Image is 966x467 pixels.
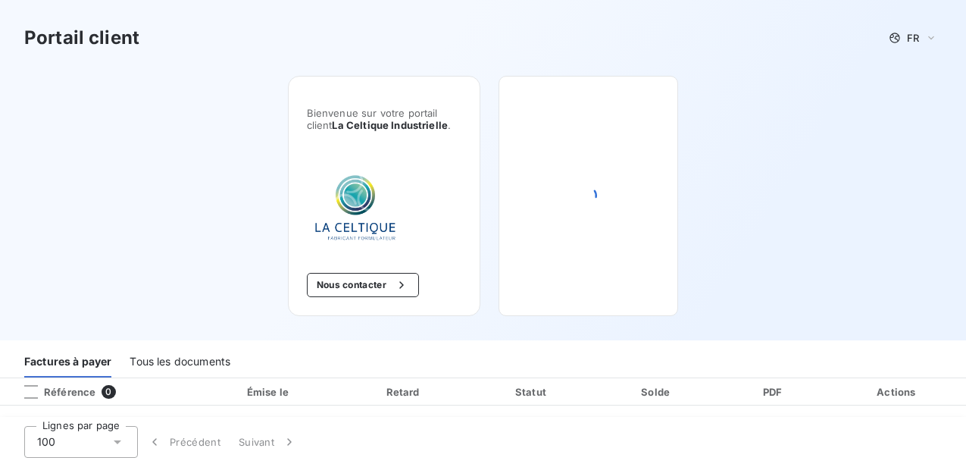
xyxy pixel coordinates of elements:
[138,426,230,458] button: Précédent
[472,384,592,400] div: Statut
[37,434,55,450] span: 100
[24,24,139,52] h3: Portail client
[24,346,111,378] div: Factures à payer
[721,384,826,400] div: PDF
[332,119,448,131] span: La Celtique Industrielle
[307,273,419,297] button: Nous contacter
[342,384,466,400] div: Retard
[307,107,461,131] span: Bienvenue sur votre portail client .
[833,384,963,400] div: Actions
[230,426,306,458] button: Suivant
[12,385,95,399] div: Référence
[202,384,336,400] div: Émise le
[307,168,404,249] img: Company logo
[599,384,716,400] div: Solde
[907,32,919,44] span: FR
[130,346,230,378] div: Tous les documents
[102,385,115,399] span: 0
